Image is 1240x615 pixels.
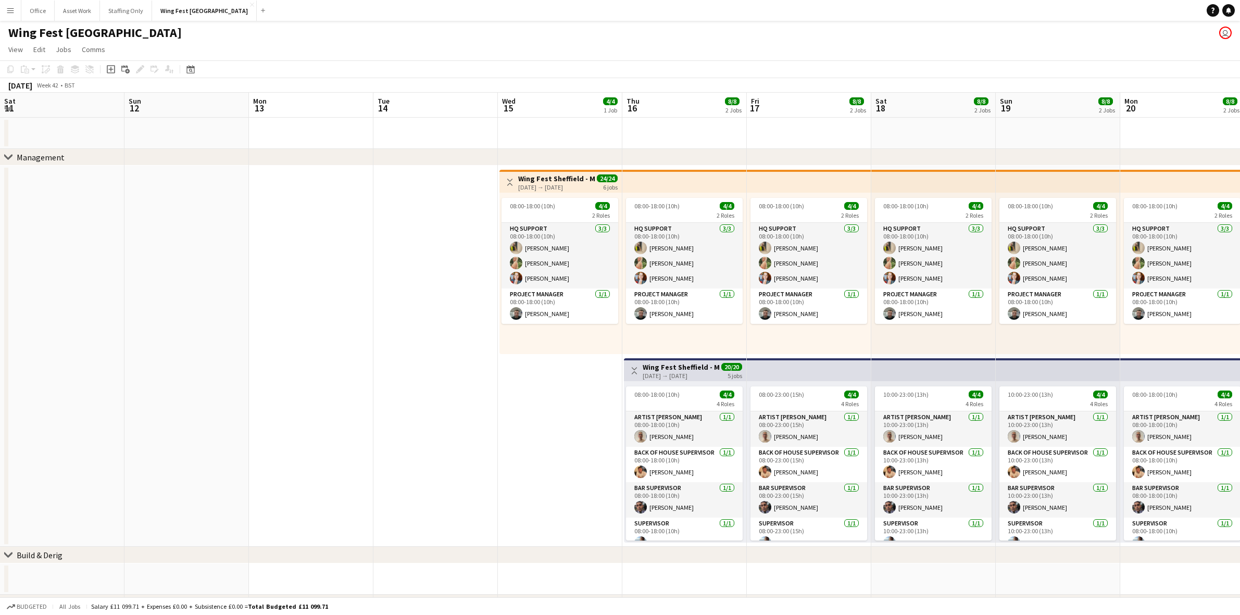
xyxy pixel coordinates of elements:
span: 24/24 [597,174,618,182]
span: Week 42 [34,81,60,89]
span: 4 Roles [1214,400,1232,408]
h3: Wing Fest Sheffield - Management Team [518,174,596,183]
span: View [8,45,23,54]
a: Jobs [52,43,76,56]
span: 13 [252,102,267,114]
app-job-card: 08:00-18:00 (10h)4/42 RolesHQ Support3/308:00-18:00 (10h)[PERSON_NAME][PERSON_NAME][PERSON_NAME]P... [875,198,992,324]
app-card-role: Project Manager1/108:00-18:00 (10h)[PERSON_NAME] [750,288,867,324]
h1: Wing Fest [GEOGRAPHIC_DATA] [8,25,182,41]
app-job-card: 10:00-23:00 (13h)4/44 RolesArtist [PERSON_NAME]1/110:00-23:00 (13h)[PERSON_NAME]Back of House Sup... [875,386,992,541]
app-card-role: Supervisor1/110:00-23:00 (13h)[PERSON_NAME] [999,518,1116,553]
app-card-role: Back of House Supervisor1/108:00-23:00 (15h)[PERSON_NAME] [750,447,867,482]
span: Mon [1124,96,1138,106]
span: Sat [875,96,887,106]
span: 4/4 [720,202,734,210]
span: 2 Roles [966,211,983,219]
div: Management [17,152,65,162]
h3: Wing Fest Sheffield - Management Team [643,362,720,372]
span: Fri [751,96,759,106]
span: 2 Roles [841,211,859,219]
app-card-role: Project Manager1/108:00-18:00 (10h)[PERSON_NAME] [626,288,743,324]
app-card-role: Supervisor1/110:00-23:00 (13h)[PERSON_NAME] [875,518,992,553]
span: 2 Roles [1090,211,1108,219]
span: Mon [253,96,267,106]
span: 4 Roles [717,400,734,408]
span: 08:00-18:00 (10h) [1008,202,1053,210]
span: 4/4 [603,97,618,105]
span: 20/20 [721,363,742,371]
app-card-role: HQ Support3/308:00-18:00 (10h)[PERSON_NAME][PERSON_NAME][PERSON_NAME] [875,223,992,288]
span: Comms [82,45,105,54]
span: 4/4 [720,391,734,398]
span: 8/8 [849,97,864,105]
div: 2 Jobs [1223,106,1239,114]
button: Office [21,1,55,21]
app-card-role: Artist [PERSON_NAME]1/110:00-23:00 (13h)[PERSON_NAME] [999,411,1116,447]
span: 4 Roles [966,400,983,408]
span: 4/4 [595,202,610,210]
button: Budgeted [5,601,48,612]
app-job-card: 08:00-23:00 (15h)4/44 RolesArtist [PERSON_NAME]1/108:00-23:00 (15h)[PERSON_NAME]Back of House Sup... [750,386,867,541]
span: Sun [129,96,141,106]
a: View [4,43,27,56]
app-card-role: Artist [PERSON_NAME]1/108:00-23:00 (15h)[PERSON_NAME] [750,411,867,447]
span: Total Budgeted £11 099.71 [248,603,328,610]
div: 6 jobs [603,182,618,191]
span: 15 [500,102,516,114]
div: 08:00-18:00 (10h)4/42 RolesHQ Support3/308:00-18:00 (10h)[PERSON_NAME][PERSON_NAME][PERSON_NAME]P... [626,198,743,324]
app-card-role: Bar Supervisor1/108:00-23:00 (15h)[PERSON_NAME] [750,482,867,518]
div: 1 Job [604,106,617,114]
span: All jobs [57,603,82,610]
app-card-role: Back of House Supervisor1/110:00-23:00 (13h)[PERSON_NAME] [875,447,992,482]
app-card-role: Bar Supervisor1/110:00-23:00 (13h)[PERSON_NAME] [875,482,992,518]
span: 4/4 [844,202,859,210]
span: 11 [3,102,16,114]
app-job-card: 08:00-18:00 (10h)4/42 RolesHQ Support3/308:00-18:00 (10h)[PERSON_NAME][PERSON_NAME][PERSON_NAME]P... [502,198,618,324]
app-card-role: Bar Supervisor1/108:00-18:00 (10h)[PERSON_NAME] [626,482,743,518]
span: 4/4 [969,202,983,210]
span: 4 Roles [1090,400,1108,408]
span: 4 Roles [841,400,859,408]
app-card-role: Project Manager1/108:00-18:00 (10h)[PERSON_NAME] [502,288,618,324]
span: Thu [627,96,640,106]
span: 2 Roles [592,211,610,219]
app-job-card: 10:00-23:00 (13h)4/44 RolesArtist [PERSON_NAME]1/110:00-23:00 (13h)[PERSON_NAME]Back of House Sup... [999,386,1116,541]
span: Edit [33,45,45,54]
a: Comms [78,43,109,56]
span: 4/4 [1093,202,1108,210]
span: 08:00-23:00 (15h) [759,391,804,398]
app-user-avatar: Gorilla Staffing [1219,27,1232,39]
span: Jobs [56,45,71,54]
span: 4/4 [1093,391,1108,398]
div: 2 Jobs [974,106,991,114]
span: 08:00-18:00 (10h) [883,202,929,210]
app-card-role: Bar Supervisor1/110:00-23:00 (13h)[PERSON_NAME] [999,482,1116,518]
span: 08:00-18:00 (10h) [1132,391,1178,398]
app-card-role: HQ Support3/308:00-18:00 (10h)[PERSON_NAME][PERSON_NAME][PERSON_NAME] [502,223,618,288]
span: 16 [625,102,640,114]
app-job-card: 08:00-18:00 (10h)4/42 RolesHQ Support3/308:00-18:00 (10h)[PERSON_NAME][PERSON_NAME][PERSON_NAME]P... [750,198,867,324]
app-card-role: HQ Support3/308:00-18:00 (10h)[PERSON_NAME][PERSON_NAME][PERSON_NAME] [626,223,743,288]
div: BST [65,81,75,89]
span: 4/4 [1218,391,1232,398]
span: Wed [502,96,516,106]
app-card-role: Project Manager1/108:00-18:00 (10h)[PERSON_NAME] [999,288,1116,324]
app-job-card: 08:00-18:00 (10h)4/44 RolesArtist [PERSON_NAME]1/108:00-18:00 (10h)[PERSON_NAME]Back of House Sup... [626,386,743,541]
span: 17 [749,102,759,114]
app-card-role: Artist [PERSON_NAME]1/110:00-23:00 (13h)[PERSON_NAME] [875,411,992,447]
span: 4/4 [969,391,983,398]
div: Build & Derig [17,550,62,560]
span: 4/4 [1218,202,1232,210]
span: 18 [874,102,887,114]
span: 8/8 [1223,97,1237,105]
span: 08:00-18:00 (10h) [510,202,555,210]
span: 8/8 [1098,97,1113,105]
div: [DATE] → [DATE] [518,183,596,191]
a: Edit [29,43,49,56]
